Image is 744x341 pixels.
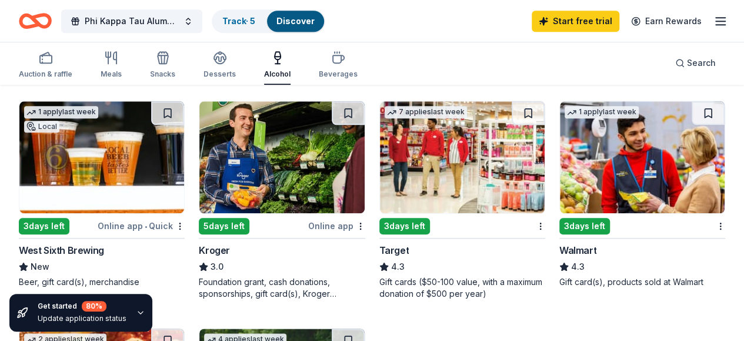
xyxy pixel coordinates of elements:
a: Home [19,7,52,35]
div: Online app [308,218,365,233]
a: Discover [276,16,315,26]
div: 7 applies last week [385,106,467,118]
button: Meals [101,46,122,85]
span: 4.3 [571,260,585,274]
div: Beer, gift card(s), merchandise [19,276,185,288]
span: 4.3 [391,260,405,274]
button: Auction & raffle [19,46,72,85]
button: Phi Kappa Tau Alumni Golf Scramble [61,9,202,33]
img: Image for Kroger [199,101,364,213]
span: • [145,221,147,231]
a: Track· 5 [222,16,255,26]
div: Walmart [559,243,596,257]
div: Beverages [319,69,358,79]
div: Target [379,243,409,257]
div: Auction & raffle [19,69,72,79]
a: Earn Rewards [624,11,709,32]
div: Local [24,121,59,133]
img: Image for Target [380,101,545,213]
span: Search [687,56,716,70]
a: Image for Kroger5days leftOnline appKroger3.0Foundation grant, cash donations, sponsorships, gift... [199,101,365,300]
div: Update application status [38,314,126,323]
div: Alcohol [264,69,291,79]
div: 1 apply last week [565,106,639,118]
span: New [31,260,49,274]
div: Snacks [150,69,175,79]
div: Desserts [203,69,236,79]
button: Alcohol [264,46,291,85]
div: Gift cards ($50-100 value, with a maximum donation of $500 per year) [379,276,545,300]
button: Beverages [319,46,358,85]
button: Snacks [150,46,175,85]
div: 3 days left [19,218,69,234]
button: Track· 5Discover [212,9,325,33]
div: Meals [101,69,122,79]
img: Image for West Sixth Brewing [19,101,184,213]
span: 3.0 [211,260,223,274]
div: 80 % [82,301,106,312]
a: Image for West Sixth Brewing1 applylast weekLocal3days leftOnline app•QuickWest Sixth BrewingNewB... [19,101,185,288]
div: Gift card(s), products sold at Walmart [559,276,725,288]
div: Online app Quick [98,218,185,233]
div: 5 days left [199,218,249,234]
button: Desserts [203,46,236,85]
div: Kroger [199,243,230,257]
img: Image for Walmart [560,101,725,213]
a: Image for Target7 applieslast week3days leftTarget4.3Gift cards ($50-100 value, with a maximum do... [379,101,545,300]
div: 3 days left [379,218,430,234]
div: Get started [38,301,126,312]
div: 3 days left [559,218,610,234]
a: Image for Walmart1 applylast week3days leftWalmart4.3Gift card(s), products sold at Walmart [559,101,725,288]
div: Foundation grant, cash donations, sponsorships, gift card(s), Kroger products [199,276,365,300]
button: Search [666,51,725,75]
span: Phi Kappa Tau Alumni Golf Scramble [85,14,179,28]
a: Start free trial [532,11,619,32]
div: 1 apply last week [24,106,98,118]
div: West Sixth Brewing [19,243,104,257]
